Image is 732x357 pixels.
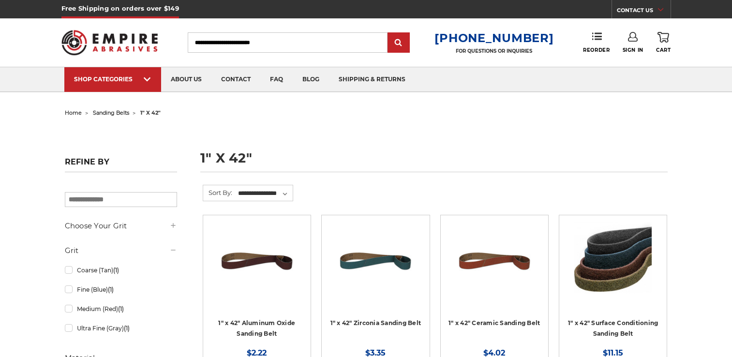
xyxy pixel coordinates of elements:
span: (1) [113,267,119,274]
a: 1" x 42" Ceramic Sanding Belt [448,319,540,327]
a: 1" x 42" Aluminum Oxide Sanding Belt [218,319,295,338]
img: 1"x42" Surface Conditioning Sanding Belts [574,222,652,299]
img: 1" x 42" Zirconia Belt [337,222,414,299]
p: FOR QUESTIONS OR INQUIRIES [434,48,553,54]
img: 1" x 42" Aluminum Oxide Belt [218,222,296,299]
span: (1) [108,286,114,293]
a: sanding belts [93,109,129,116]
a: 1" x 42" Aluminum Oxide Belt [210,222,304,316]
img: Empire Abrasives [61,24,158,61]
label: Sort By: [203,185,232,200]
span: (1) [118,305,124,312]
a: 1" x 42" Zirconia Sanding Belt [330,319,421,327]
span: Sign In [623,47,643,53]
a: Cart [656,32,671,53]
img: 1" x 42" Ceramic Belt [456,222,533,299]
span: 1" x 42" [140,109,161,116]
input: Submit [389,33,408,53]
a: 1"x42" Surface Conditioning Sanding Belts [566,222,660,316]
span: Cart [656,47,671,53]
h5: Choose Your Grit [65,220,177,232]
select: Sort By: [237,186,293,201]
a: shipping & returns [329,67,415,92]
span: (1) [124,325,130,332]
h1: 1" x 42" [200,151,668,172]
a: Coarse (Tan) [65,262,177,279]
a: [PHONE_NUMBER] [434,31,553,45]
a: home [65,109,82,116]
h5: Grit [65,245,177,256]
span: Reorder [583,47,610,53]
a: about us [161,67,211,92]
a: Ultra Fine (Gray) [65,320,177,337]
a: blog [293,67,329,92]
a: faq [260,67,293,92]
a: Medium (Red) [65,300,177,317]
div: SHOP CATEGORIES [74,75,151,83]
h5: Refine by [65,157,177,172]
a: 1" x 42" Zirconia Belt [329,222,422,316]
a: Reorder [583,32,610,53]
a: contact [211,67,260,92]
a: CONTACT US [617,5,671,18]
a: 1" x 42" Ceramic Belt [448,222,541,316]
a: Fine (Blue) [65,281,177,298]
a: 1" x 42" Surface Conditioning Sanding Belt [568,319,658,338]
